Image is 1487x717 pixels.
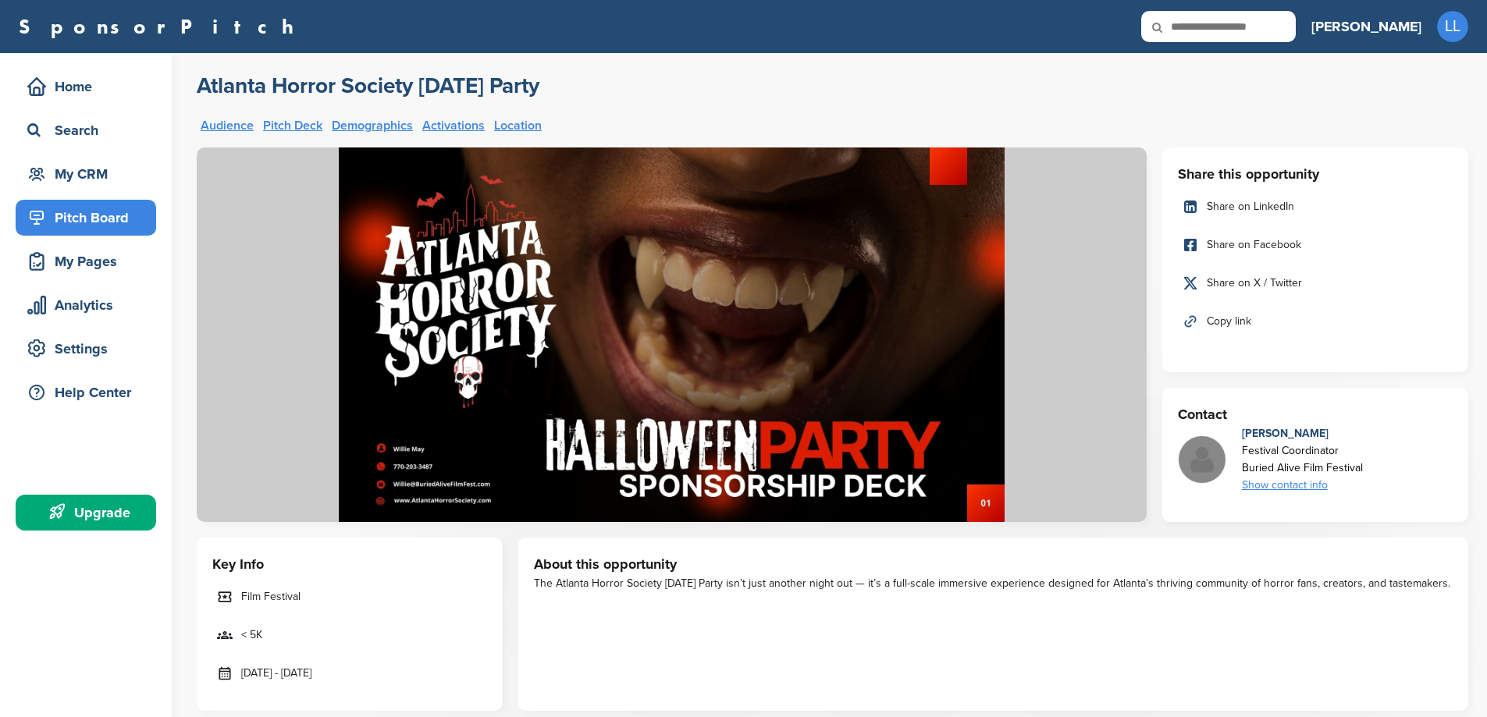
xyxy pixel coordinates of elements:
div: Buried Alive Film Festival [1242,460,1363,477]
a: Pitch Deck [263,119,322,132]
h3: Contact [1178,403,1453,425]
div: Search [23,116,156,144]
a: Atlanta Horror Society [DATE] Party [197,72,539,100]
a: Demographics [332,119,413,132]
div: Home [23,73,156,101]
span: < 5K [241,626,262,644]
div: My CRM [23,160,156,188]
div: Pitch Board [23,204,156,232]
div: My Pages [23,247,156,275]
img: Missing [1179,436,1226,483]
a: Pitch Board [16,200,156,236]
a: Copy link [1178,305,1453,338]
div: Show contact info [1242,477,1363,494]
div: The Atlanta Horror Society [DATE] Party isn’t just another night out — it’s a full-scale immersiv... [534,575,1453,592]
a: Share on Facebook [1178,229,1453,261]
a: Share on LinkedIn [1178,190,1453,223]
div: Settings [23,335,156,363]
a: Home [16,69,156,105]
a: Activations [422,119,485,132]
a: Audience [201,119,254,132]
a: Analytics [16,287,156,323]
a: [PERSON_NAME] [1311,9,1421,44]
h3: Key Info [212,553,487,575]
a: Location [494,119,542,132]
a: Share on X / Twitter [1178,267,1453,300]
span: Share on X / Twitter [1207,275,1302,292]
div: Festival Coordinator [1242,442,1363,460]
a: Help Center [16,374,156,410]
a: Upgrade [16,495,156,531]
a: Search [16,112,156,148]
a: My Pages [16,243,156,279]
h3: Share this opportunity [1178,163,1453,185]
h3: [PERSON_NAME] [1311,16,1421,37]
span: Film Festival [241,588,301,605]
span: [DATE] - [DATE] [241,665,311,682]
div: [PERSON_NAME] [1242,425,1363,442]
div: Upgrade [23,499,156,527]
a: SponsorPitch [19,16,304,37]
img: Sponsorpitch & [197,147,1147,522]
h3: About this opportunity [534,553,1453,575]
a: Settings [16,331,156,367]
span: Share on LinkedIn [1207,198,1294,215]
span: Copy link [1207,313,1251,330]
div: Help Center [23,378,156,406]
span: LL [1437,11,1468,42]
a: My CRM [16,156,156,192]
span: Share on Facebook [1207,236,1301,254]
div: Analytics [23,291,156,319]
